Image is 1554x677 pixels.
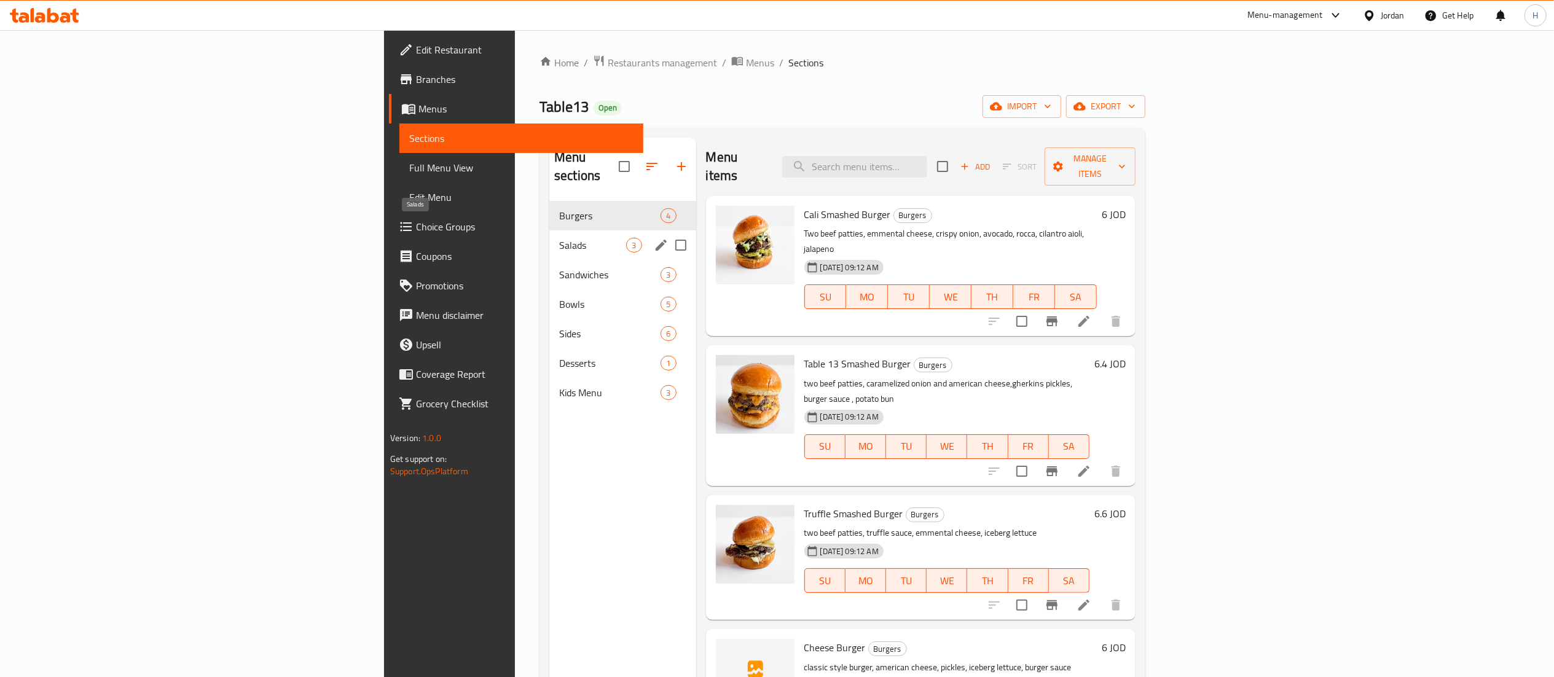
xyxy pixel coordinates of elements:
span: 3 [661,269,675,281]
button: SU [804,568,846,593]
span: 4 [661,210,675,222]
div: Menu-management [1247,8,1323,23]
button: FR [1008,434,1049,459]
span: 5 [661,299,675,310]
span: Add [959,160,992,174]
div: Bowls5 [549,289,696,319]
span: [DATE] 09:12 AM [815,262,884,273]
span: Kids Menu [559,385,661,400]
span: Sides [559,326,661,341]
span: Sections [409,131,634,146]
div: items [661,326,676,341]
span: Restaurants management [608,55,717,70]
button: delete [1101,307,1131,336]
span: TH [972,437,1003,455]
a: Edit menu item [1077,314,1091,329]
button: FR [1008,568,1049,593]
span: Add item [956,157,995,176]
a: Grocery Checklist [389,389,643,418]
img: Truffle Smashed Burger [716,505,795,584]
div: Burgers [906,507,944,522]
a: Coupons [389,241,643,271]
span: Grocery Checklist [416,396,634,411]
span: Burgers [906,507,944,522]
span: SU [810,437,841,455]
div: Burgers4 [549,201,696,230]
a: Support.OpsPlatform [390,463,468,479]
span: TU [893,288,925,306]
input: search [782,156,927,178]
a: Full Menu View [399,153,643,182]
a: Restaurants management [593,55,717,71]
button: FR [1013,284,1055,309]
button: TU [886,434,927,459]
button: delete [1101,456,1131,486]
div: Bowls [559,297,661,311]
button: SA [1049,434,1089,459]
span: WE [932,572,962,590]
h6: 6.6 JOD [1094,505,1126,522]
p: two beef patties, caramelized onion and american cheese,gherkins pickles, burger sauce , potato bun [804,376,1089,407]
button: import [983,95,1061,118]
div: Salads3edit [549,230,696,260]
button: SA [1055,284,1097,309]
span: Version: [390,430,420,446]
span: TU [891,437,922,455]
button: MO [846,284,888,309]
a: Promotions [389,271,643,300]
div: Burgers [893,208,932,223]
span: WE [932,437,962,455]
p: two beef patties, truffle sauce, emmental cheese, iceberg lettuce [804,525,1089,541]
div: Burgers [914,358,952,372]
div: items [661,385,676,400]
div: items [661,297,676,311]
button: Branch-specific-item [1037,590,1067,620]
span: 3 [627,240,641,251]
a: Upsell [389,330,643,359]
a: Menu disclaimer [389,300,643,330]
span: Full Menu View [409,160,634,175]
span: Sections [788,55,823,70]
span: Menus [746,55,774,70]
h2: Menu items [706,148,767,185]
span: Select to update [1009,308,1035,334]
button: TH [967,434,1008,459]
p: classic style burger, american cheese, pickles, iceberg lettuce, burger sauce [804,660,1097,675]
span: Get support on: [390,451,447,467]
div: Desserts [559,356,661,370]
span: Cali Smashed Burger [804,205,891,224]
span: Cheese Burger [804,638,866,657]
span: Select to update [1009,458,1035,484]
button: edit [652,236,670,254]
span: 1 [661,358,675,369]
span: SA [1060,288,1092,306]
span: Burgers [894,208,932,222]
span: Sandwiches [559,267,661,282]
button: SA [1049,568,1089,593]
a: Sections [399,123,643,153]
span: 3 [661,387,675,399]
span: Burgers [559,208,661,223]
span: Coverage Report [416,367,634,382]
span: Salads [559,238,626,252]
li: / [779,55,783,70]
span: Burgers [914,358,952,372]
div: Kids Menu3 [549,378,696,407]
span: import [992,99,1051,114]
div: Desserts1 [549,348,696,378]
a: Edit Menu [399,182,643,212]
span: Choice Groups [416,219,634,234]
span: Table 13 Smashed Burger [804,354,911,373]
li: / [722,55,726,70]
p: Two beef patties, emmental cheese, crispy onion, avocado, rocca, cilantro aioli, jalapeno [804,226,1097,257]
span: Menus [418,101,634,116]
button: Add [956,157,995,176]
a: Branches [389,65,643,94]
button: Branch-specific-item [1037,307,1067,336]
button: WE [927,568,967,593]
span: Truffle Smashed Burger [804,504,903,523]
a: Edit menu item [1077,598,1091,612]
